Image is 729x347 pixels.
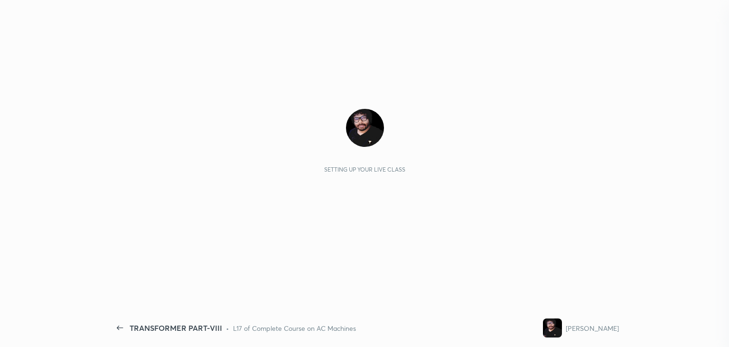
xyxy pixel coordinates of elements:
div: [PERSON_NAME] [566,323,619,333]
div: TRANSFORMER PART-VIII [130,322,222,334]
div: • [226,323,229,333]
div: L17 of Complete Course on AC Machines [233,323,356,333]
div: Setting up your live class [324,166,405,173]
img: 5ced908ece4343448b4c182ab94390f6.jpg [543,318,562,337]
img: 5ced908ece4343448b4c182ab94390f6.jpg [346,109,384,147]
